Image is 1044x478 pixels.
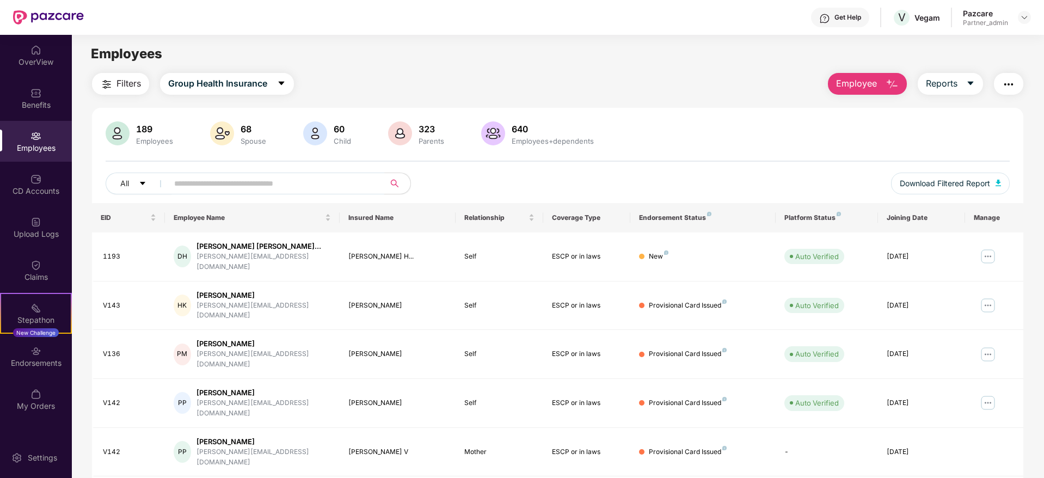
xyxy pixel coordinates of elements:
div: 1193 [103,252,156,262]
button: Group Health Insurancecaret-down [160,73,294,95]
th: Relationship [456,203,543,232]
th: Insured Name [340,203,456,232]
div: ESCP or in laws [552,252,622,262]
div: V143 [103,301,156,311]
img: svg+xml;base64,PHN2ZyBpZD0iRHJvcGRvd24tMzJ4MzIiIHhtbG5zPSJodHRwOi8vd3d3LnczLm9yZy8yMDAwL3N2ZyIgd2... [1020,13,1029,22]
span: caret-down [966,79,975,89]
div: [PERSON_NAME][EMAIL_ADDRESS][DOMAIN_NAME] [196,301,331,321]
div: Auto Verified [795,397,839,408]
div: [DATE] [887,252,956,262]
div: ESCP or in laws [552,447,622,457]
div: Employees [134,137,175,145]
img: svg+xml;base64,PHN2ZyBpZD0iRW1wbG95ZWVzIiB4bWxucz0iaHR0cDovL3d3dy53My5vcmcvMjAwMC9zdmciIHdpZHRoPS... [30,131,41,142]
div: ESCP or in laws [552,349,622,359]
div: Employees+dependents [509,137,596,145]
div: [DATE] [887,398,956,408]
div: [PERSON_NAME] [196,290,331,301]
span: Employee Name [174,213,323,222]
img: svg+xml;base64,PHN2ZyB4bWxucz0iaHR0cDovL3d3dy53My5vcmcvMjAwMC9zdmciIHdpZHRoPSI4IiBoZWlnaHQ9IjgiIH... [837,212,841,216]
div: Parents [416,137,446,145]
div: Pazcare [963,8,1008,19]
th: Joining Date [878,203,965,232]
div: Auto Verified [795,300,839,311]
div: [DATE] [887,301,956,311]
div: Vegam [914,13,940,23]
span: search [384,179,405,188]
span: Employees [91,46,162,62]
div: Mother [464,447,534,457]
img: svg+xml;base64,PHN2ZyB4bWxucz0iaHR0cDovL3d3dy53My5vcmcvMjAwMC9zdmciIHdpZHRoPSIyMSIgaGVpZ2h0PSIyMC... [30,303,41,314]
div: [PERSON_NAME] [196,388,331,398]
button: Reportscaret-down [918,73,983,95]
div: Provisional Card Issued [649,447,727,457]
span: caret-down [139,180,146,188]
button: Allcaret-down [106,173,172,194]
img: svg+xml;base64,PHN2ZyB4bWxucz0iaHR0cDovL3d3dy53My5vcmcvMjAwMC9zdmciIHdpZHRoPSI4IiBoZWlnaHQ9IjgiIH... [664,250,668,255]
div: [PERSON_NAME] [PERSON_NAME]... [196,241,331,252]
div: Get Help [834,13,861,22]
div: HK [174,295,191,316]
img: svg+xml;base64,PHN2ZyB4bWxucz0iaHR0cDovL3d3dy53My5vcmcvMjAwMC9zdmciIHhtbG5zOnhsaW5rPSJodHRwOi8vd3... [996,180,1001,186]
div: [PERSON_NAME] [196,437,331,447]
img: manageButton [979,248,997,265]
img: svg+xml;base64,PHN2ZyBpZD0iU2V0dGluZy0yMHgyMCIgeG1sbnM9Imh0dHA6Ly93d3cudzMub3JnLzIwMDAvc3ZnIiB3aW... [11,452,22,463]
div: Partner_admin [963,19,1008,27]
div: [PERSON_NAME] H... [348,252,447,262]
div: Stepathon [1,315,71,326]
div: [PERSON_NAME] V [348,447,447,457]
button: search [384,173,411,194]
img: svg+xml;base64,PHN2ZyB4bWxucz0iaHR0cDovL3d3dy53My5vcmcvMjAwMC9zdmciIHdpZHRoPSI4IiBoZWlnaHQ9IjgiIH... [707,212,711,216]
div: 189 [134,124,175,134]
span: Reports [926,77,957,90]
button: Filters [92,73,149,95]
img: svg+xml;base64,PHN2ZyBpZD0iRW5kb3JzZW1lbnRzIiB4bWxucz0iaHR0cDovL3d3dy53My5vcmcvMjAwMC9zdmciIHdpZH... [30,346,41,357]
img: svg+xml;base64,PHN2ZyB4bWxucz0iaHR0cDovL3d3dy53My5vcmcvMjAwMC9zdmciIHdpZHRoPSI4IiBoZWlnaHQ9IjgiIH... [722,446,727,450]
div: Provisional Card Issued [649,349,727,359]
img: svg+xml;base64,PHN2ZyB4bWxucz0iaHR0cDovL3d3dy53My5vcmcvMjAwMC9zdmciIHhtbG5zOnhsaW5rPSJodHRwOi8vd3... [210,121,234,145]
img: manageButton [979,297,997,314]
div: Self [464,398,534,408]
div: [PERSON_NAME] [348,349,447,359]
div: [DATE] [887,447,956,457]
img: svg+xml;base64,PHN2ZyB4bWxucz0iaHR0cDovL3d3dy53My5vcmcvMjAwMC9zdmciIHhtbG5zOnhsaW5rPSJodHRwOi8vd3... [303,121,327,145]
div: [PERSON_NAME][EMAIL_ADDRESS][DOMAIN_NAME] [196,252,331,272]
div: V142 [103,398,156,408]
div: Self [464,252,534,262]
div: Settings [24,452,60,463]
td: - [776,428,877,477]
div: ESCP or in laws [552,301,622,311]
img: svg+xml;base64,PHN2ZyBpZD0iSG9tZSIgeG1sbnM9Imh0dHA6Ly93d3cudzMub3JnLzIwMDAvc3ZnIiB3aWR0aD0iMjAiIG... [30,45,41,56]
div: V142 [103,447,156,457]
img: svg+xml;base64,PHN2ZyBpZD0iQ0RfQWNjb3VudHMiIGRhdGEtbmFtZT0iQ0QgQWNjb3VudHMiIHhtbG5zPSJodHRwOi8vd3... [30,174,41,185]
div: V136 [103,349,156,359]
img: svg+xml;base64,PHN2ZyB4bWxucz0iaHR0cDovL3d3dy53My5vcmcvMjAwMC9zdmciIHdpZHRoPSI4IiBoZWlnaHQ9IjgiIH... [722,299,727,304]
div: Endorsement Status [639,213,767,222]
span: Download Filtered Report [900,177,990,189]
div: [PERSON_NAME][EMAIL_ADDRESS][DOMAIN_NAME] [196,398,331,419]
div: [PERSON_NAME][EMAIL_ADDRESS][DOMAIN_NAME] [196,447,331,468]
div: New [649,252,668,262]
div: [PERSON_NAME] [348,301,447,311]
div: Platform Status [784,213,869,222]
div: Auto Verified [795,251,839,262]
img: New Pazcare Logo [13,10,84,24]
div: Self [464,301,534,311]
div: [PERSON_NAME] [348,398,447,408]
div: Provisional Card Issued [649,301,727,311]
img: svg+xml;base64,PHN2ZyBpZD0iTXlfT3JkZXJzIiBkYXRhLW5hbWU9Ik15IE9yZGVycyIgeG1sbnM9Imh0dHA6Ly93d3cudz... [30,389,41,400]
img: svg+xml;base64,PHN2ZyB4bWxucz0iaHR0cDovL3d3dy53My5vcmcvMjAwMC9zdmciIHdpZHRoPSI4IiBoZWlnaHQ9IjgiIH... [722,348,727,352]
div: PP [174,392,191,414]
th: Employee Name [165,203,340,232]
button: Employee [828,73,907,95]
img: manageButton [979,394,997,412]
img: manageButton [979,346,997,363]
span: caret-down [277,79,286,89]
span: Group Health Insurance [168,77,267,90]
span: EID [101,213,148,222]
div: 68 [238,124,268,134]
div: Child [331,137,353,145]
div: 60 [331,124,353,134]
div: ESCP or in laws [552,398,622,408]
div: Self [464,349,534,359]
img: svg+xml;base64,PHN2ZyBpZD0iQmVuZWZpdHMiIHhtbG5zPSJodHRwOi8vd3d3LnczLm9yZy8yMDAwL3N2ZyIgd2lkdGg9Ij... [30,88,41,99]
